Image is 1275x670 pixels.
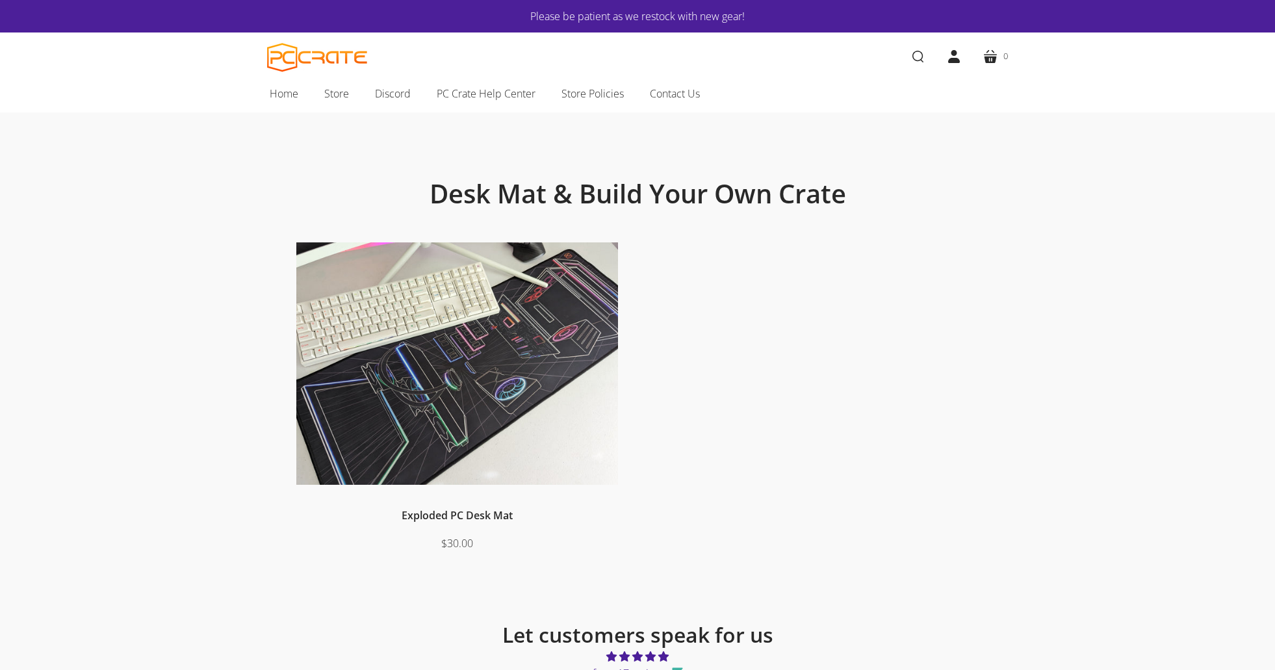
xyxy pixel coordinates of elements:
span: Discord [375,85,411,102]
a: PC CRATE [267,43,368,72]
span: Contact Us [650,85,700,102]
span: Store [324,85,349,102]
span: Store Policies [561,85,624,102]
a: Exploded PC Desk Mat [402,508,513,522]
a: Store Policies [548,80,637,107]
a: 0 [972,38,1018,75]
a: Discord [362,80,424,107]
span: PC Crate Help Center [437,85,535,102]
a: Please be patient as we restock with new gear! [306,8,969,25]
a: Store [311,80,362,107]
img: Desk mat on desk with keyboard, monitor, and mouse. [296,242,618,485]
span: 0 [1003,49,1008,63]
span: 4.76 stars [357,648,918,665]
h2: Let customers speak for us [357,622,918,648]
a: Contact Us [637,80,713,107]
h1: Desk Mat & Build Your Own Crate [326,177,949,210]
span: $30.00 [441,536,473,550]
a: Home [257,80,311,107]
nav: Main navigation [248,80,1027,112]
a: PC Crate Help Center [424,80,548,107]
span: Home [270,85,298,102]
